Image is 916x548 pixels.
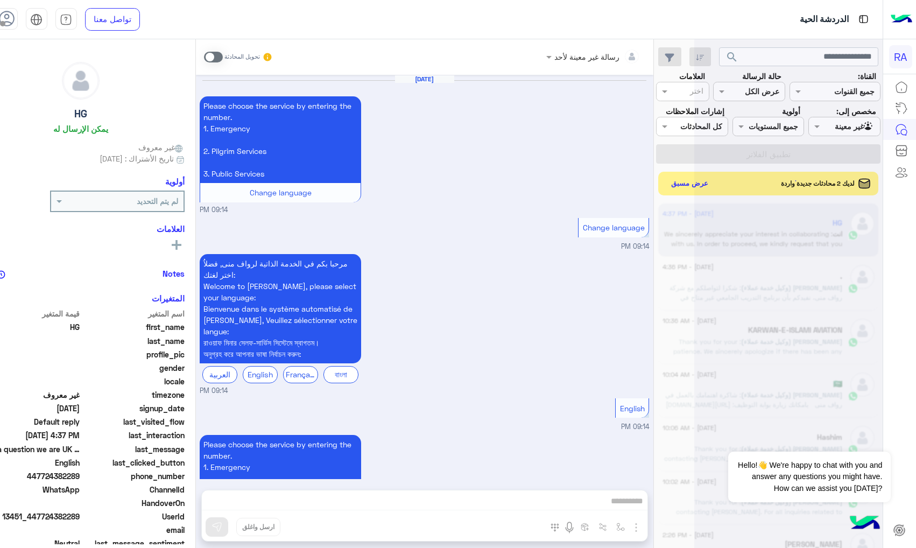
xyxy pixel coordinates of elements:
[82,457,185,468] span: last_clicked_button
[583,223,645,232] span: Change language
[60,13,72,26] img: tab
[82,470,185,482] span: phone_number
[846,505,884,543] img: hulul-logo.png
[656,144,880,164] button: تطبيق الفلاتر
[82,349,185,360] span: profile_pic
[82,362,185,374] span: gender
[243,366,278,383] div: English
[250,188,312,197] span: Change language
[82,308,185,319] span: اسم المتغير
[323,366,358,383] div: বাংলা
[779,171,798,190] div: loading...
[621,242,649,250] span: 09:14 PM
[82,403,185,414] span: signup_date
[82,416,185,427] span: last_visited_flow
[53,124,108,134] h6: يمكن الإرسال له
[82,511,185,522] span: UserId
[82,430,185,441] span: last_interaction
[690,85,705,99] div: اختر
[621,423,649,431] span: 09:14 PM
[620,404,645,413] span: English
[202,366,237,383] div: العربية
[666,175,713,191] button: عرض مسبق
[728,452,890,502] span: Hello!👋 We're happy to chat with you and answer any questions you might have. How can we assist y...
[100,153,174,164] span: تاريخ الأشتراك : [DATE]
[74,108,87,120] h5: HG
[200,435,361,522] p: 1/9/2025, 9:14 PM
[85,8,140,31] a: تواصل معنا
[138,142,185,153] span: غير معروف
[200,254,361,363] p: 1/9/2025, 9:14 PM
[800,12,849,27] p: الدردشة الحية
[82,497,185,509] span: HandoverOn
[666,106,724,117] label: إشارات الملاحظات
[82,335,185,347] span: last_name
[891,8,912,31] img: Logo
[82,389,185,401] span: timezone
[82,524,185,536] span: email
[679,71,705,82] label: العلامات
[55,8,77,31] a: tab
[200,205,228,215] span: 09:14 PM
[165,177,185,186] h6: أولوية
[82,376,185,387] span: locale
[163,269,185,278] h6: Notes
[857,12,870,26] img: tab
[200,386,228,396] span: 09:14 PM
[82,484,185,495] span: ChannelId
[62,62,99,99] img: defaultAdmin.png
[224,53,260,61] small: تحويل المحادثة
[82,321,185,333] span: first_name
[152,293,185,303] h6: المتغيرات
[889,45,912,68] div: RA
[236,518,280,536] button: ارسل واغلق
[283,366,318,383] div: Français
[395,75,454,83] h6: [DATE]
[82,444,185,455] span: last_message
[200,96,361,183] p: 1/9/2025, 9:14 PM
[30,13,43,26] img: tab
